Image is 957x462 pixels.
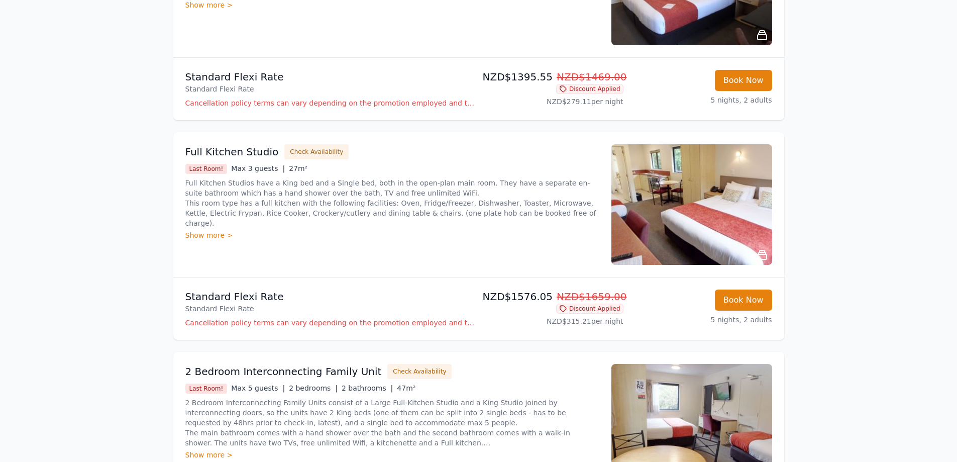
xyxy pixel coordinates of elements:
[556,84,623,94] span: Discount Applied
[387,364,452,379] button: Check Availability
[185,98,475,108] p: Cancellation policy terms can vary depending on the promotion employed and the time of stay of th...
[342,384,393,392] span: 2 bathrooms |
[556,304,623,314] span: Discount Applied
[185,398,599,448] p: 2 Bedroom Interconnecting Family Units consist of a Large Full-Kitchen Studio and a King Studio j...
[185,230,599,240] div: Show more >
[483,70,623,84] p: NZD$1395.55
[631,315,772,325] p: 5 nights, 2 adults
[397,384,415,392] span: 47m²
[185,84,475,94] p: Standard Flexi Rate
[185,364,382,379] h3: 2 Bedroom Interconnecting Family Unit
[284,144,349,159] button: Check Availability
[483,316,623,326] p: NZD$315.21 per night
[185,164,228,174] span: Last Room!
[715,290,772,311] button: Book Now
[185,70,475,84] p: Standard Flexi Rate
[289,164,307,172] span: 27m²
[231,164,285,172] span: Max 3 guests |
[715,70,772,91] button: Book Now
[483,290,623,304] p: NZD$1576.05
[185,384,228,394] span: Last Room!
[185,304,475,314] p: Standard Flexi Rate
[185,290,475,304] p: Standard Flexi Rate
[557,291,627,303] span: NZD$1659.00
[231,384,285,392] span: Max 5 guests |
[483,97,623,107] p: NZD$279.11 per night
[631,95,772,105] p: 5 nights, 2 adults
[557,71,627,83] span: NZD$1469.00
[185,450,599,460] div: Show more >
[185,178,599,228] p: Full Kitchen Studios have a King bed and a Single bed, both in the open-plan main room. They have...
[289,384,338,392] span: 2 bedrooms |
[185,145,279,159] h3: Full Kitchen Studio
[185,318,475,328] p: Cancellation policy terms can vary depending on the promotion employed and the time of stay of th...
